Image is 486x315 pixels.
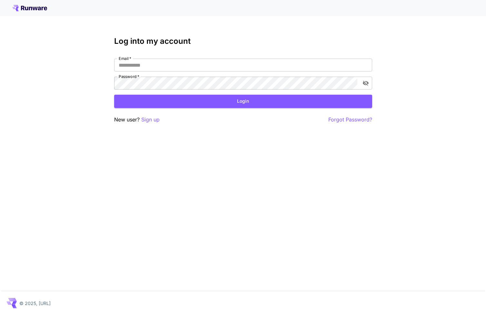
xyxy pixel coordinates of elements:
button: Forgot Password? [328,116,372,124]
p: © 2025, [URL] [19,300,51,307]
h3: Log into my account [114,37,372,46]
button: Sign up [141,116,160,124]
label: Email [119,56,131,61]
button: Login [114,95,372,108]
label: Password [119,74,139,79]
p: New user? [114,116,160,124]
button: toggle password visibility [360,77,372,89]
